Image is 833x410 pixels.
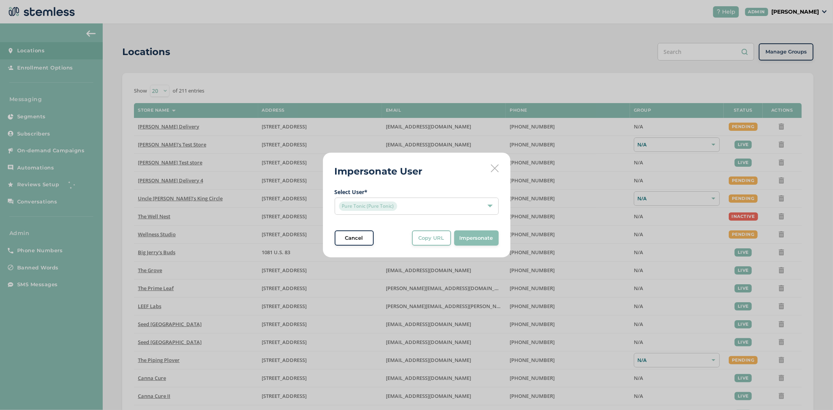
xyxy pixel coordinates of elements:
[794,373,833,410] iframe: Chat Widget
[335,188,499,196] label: Select User
[412,230,451,246] button: Copy URL
[419,234,444,242] span: Copy URL
[454,230,499,246] button: Impersonate
[345,234,363,242] span: Cancel
[460,234,493,242] span: Impersonate
[339,201,397,211] span: Pure Tonic (Pure Tonic)
[335,230,374,246] button: Cancel
[335,164,423,178] h2: Impersonate User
